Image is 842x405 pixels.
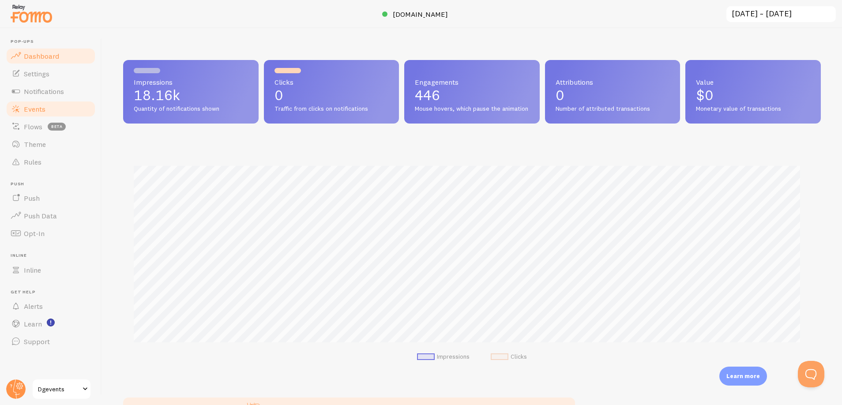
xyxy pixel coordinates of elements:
[24,302,43,311] span: Alerts
[274,105,389,113] span: Traffic from clicks on notifications
[24,319,42,328] span: Learn
[11,39,96,45] span: Pop-ups
[5,65,96,82] a: Settings
[11,253,96,259] span: Inline
[134,88,248,102] p: 18.16k
[134,79,248,86] span: Impressions
[32,379,91,400] a: Dgevents
[274,79,389,86] span: Clicks
[415,79,529,86] span: Engagements
[5,135,96,153] a: Theme
[24,52,59,60] span: Dashboard
[5,207,96,225] a: Push Data
[9,2,53,25] img: fomo-relay-logo-orange.svg
[24,122,42,131] span: Flows
[5,225,96,242] a: Opt-In
[417,353,470,361] li: Impressions
[5,118,96,135] a: Flows beta
[24,194,40,202] span: Push
[47,319,55,326] svg: <p>Watch New Feature Tutorials!</p>
[24,105,45,113] span: Events
[5,261,96,279] a: Inline
[556,105,670,113] span: Number of attributed transactions
[798,361,824,387] iframe: Help Scout Beacon - Open
[696,79,810,86] span: Value
[5,315,96,333] a: Learn
[24,266,41,274] span: Inline
[696,86,714,104] span: $0
[5,82,96,100] a: Notifications
[24,87,64,96] span: Notifications
[38,384,80,394] span: Dgevents
[556,79,670,86] span: Attributions
[24,157,41,166] span: Rules
[5,297,96,315] a: Alerts
[11,181,96,187] span: Push
[24,69,49,78] span: Settings
[274,88,389,102] p: 0
[24,229,45,238] span: Opt-In
[5,189,96,207] a: Push
[5,47,96,65] a: Dashboard
[24,211,57,220] span: Push Data
[5,100,96,118] a: Events
[5,153,96,171] a: Rules
[11,289,96,295] span: Get Help
[5,333,96,350] a: Support
[134,105,248,113] span: Quantity of notifications shown
[24,337,50,346] span: Support
[726,372,760,380] p: Learn more
[696,105,810,113] span: Monetary value of transactions
[556,88,670,102] p: 0
[719,367,767,386] div: Learn more
[24,140,46,149] span: Theme
[415,88,529,102] p: 446
[491,353,527,361] li: Clicks
[415,105,529,113] span: Mouse hovers, which pause the animation
[48,123,66,131] span: beta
